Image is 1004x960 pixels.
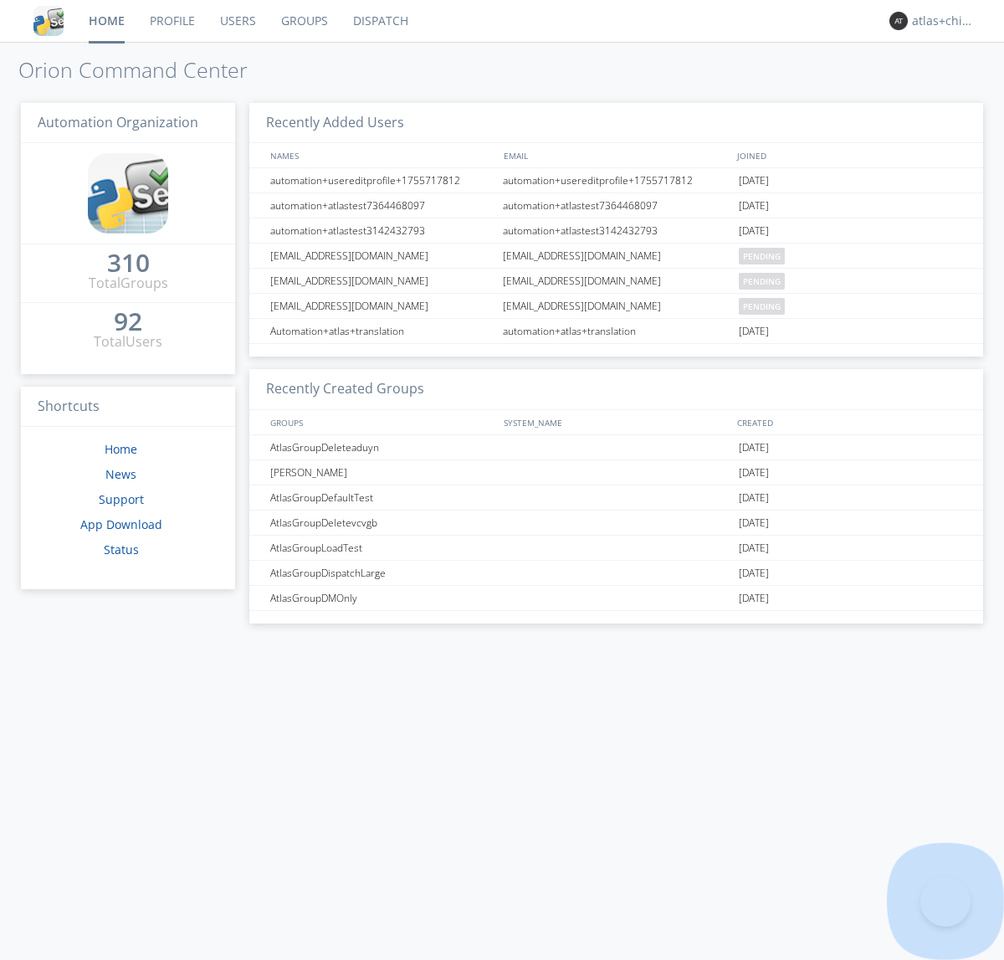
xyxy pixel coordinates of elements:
[114,313,142,332] a: 92
[266,143,495,167] div: NAMES
[266,244,498,268] div: [EMAIL_ADDRESS][DOMAIN_NAME]
[99,491,144,507] a: Support
[114,313,142,330] div: 92
[266,193,498,218] div: automation+atlastest7364468097
[249,294,983,319] a: [EMAIL_ADDRESS][DOMAIN_NAME][EMAIL_ADDRESS][DOMAIN_NAME]pending
[499,319,735,343] div: automation+atlas+translation
[499,193,735,218] div: automation+atlastest7364468097
[80,516,162,532] a: App Download
[266,269,498,293] div: [EMAIL_ADDRESS][DOMAIN_NAME]
[107,254,150,271] div: 310
[21,387,235,428] h3: Shortcuts
[266,536,498,560] div: AtlasGroupLoadTest
[266,218,498,243] div: automation+atlastest3142432793
[88,153,168,234] img: cddb5a64eb264b2086981ab96f4c1ba7
[104,542,139,557] a: Status
[739,561,769,586] span: [DATE]
[739,435,769,460] span: [DATE]
[105,466,136,482] a: News
[739,536,769,561] span: [DATE]
[249,168,983,193] a: automation+usereditprofile+1755717812automation+usereditprofile+1755717812[DATE]
[499,410,733,434] div: SYSTEM_NAME
[739,586,769,611] span: [DATE]
[499,244,735,268] div: [EMAIL_ADDRESS][DOMAIN_NAME]
[499,218,735,243] div: automation+atlastest3142432793
[733,410,967,434] div: CREATED
[499,168,735,193] div: automation+usereditprofile+1755717812
[266,168,498,193] div: automation+usereditprofile+1755717812
[266,511,498,535] div: AtlasGroupDeletevcvgb
[739,319,769,344] span: [DATE]
[89,274,168,293] div: Total Groups
[249,460,983,485] a: [PERSON_NAME][DATE]
[249,244,983,269] a: [EMAIL_ADDRESS][DOMAIN_NAME][EMAIL_ADDRESS][DOMAIN_NAME]pending
[499,294,735,318] div: [EMAIL_ADDRESS][DOMAIN_NAME]
[889,12,908,30] img: 373638.png
[739,511,769,536] span: [DATE]
[266,561,498,585] div: AtlasGroupDispatchLarge
[266,485,498,510] div: AtlasGroupDefaultTest
[249,485,983,511] a: AtlasGroupDefaultTest[DATE]
[249,561,983,586] a: AtlasGroupDispatchLarge[DATE]
[739,273,785,290] span: pending
[499,143,733,167] div: EMAIL
[249,369,983,410] h3: Recently Created Groups
[249,586,983,611] a: AtlasGroupDMOnly[DATE]
[499,269,735,293] div: [EMAIL_ADDRESS][DOMAIN_NAME]
[266,435,498,459] div: AtlasGroupDeleteaduyn
[912,13,975,29] div: atlas+chinese0001
[249,269,983,294] a: [EMAIL_ADDRESS][DOMAIN_NAME][EMAIL_ADDRESS][DOMAIN_NAME]pending
[249,218,983,244] a: automation+atlastest3142432793automation+atlastest3142432793[DATE]
[733,143,967,167] div: JOINED
[249,193,983,218] a: automation+atlastest7364468097automation+atlastest7364468097[DATE]
[94,332,162,352] div: Total Users
[739,485,769,511] span: [DATE]
[249,536,983,561] a: AtlasGroupLoadTest[DATE]
[38,113,198,131] span: Automation Organization
[249,435,983,460] a: AtlasGroupDeleteaduyn[DATE]
[107,254,150,274] a: 310
[266,586,498,610] div: AtlasGroupDMOnly
[739,460,769,485] span: [DATE]
[249,103,983,144] h3: Recently Added Users
[739,248,785,264] span: pending
[266,294,498,318] div: [EMAIL_ADDRESS][DOMAIN_NAME]
[266,410,495,434] div: GROUPS
[249,511,983,536] a: AtlasGroupDeletevcvgb[DATE]
[739,298,785,315] span: pending
[105,441,137,457] a: Home
[249,319,983,344] a: Automation+atlas+translationautomation+atlas+translation[DATE]
[920,876,971,927] iframe: Toggle Customer Support
[266,319,498,343] div: Automation+atlas+translation
[739,168,769,193] span: [DATE]
[739,218,769,244] span: [DATE]
[33,6,64,36] img: cddb5a64eb264b2086981ab96f4c1ba7
[266,460,498,485] div: [PERSON_NAME]
[739,193,769,218] span: [DATE]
